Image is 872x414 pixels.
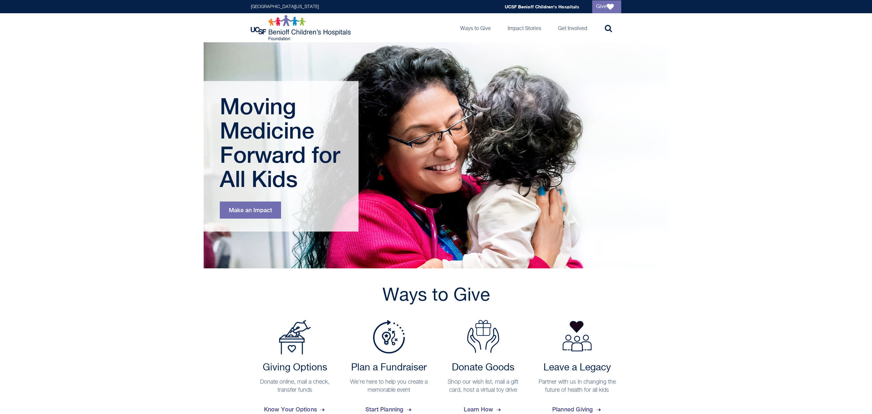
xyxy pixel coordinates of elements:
[502,13,546,42] a: Impact Stories
[536,378,618,394] p: Partner with us in changing the future of health for all kids
[251,5,319,9] a: [GEOGRAPHIC_DATA][US_STATE]
[592,0,621,13] a: Give
[505,4,579,9] a: UCSF Benioff Children's Hospitals
[279,320,311,355] img: Payment Options
[467,320,499,353] img: Donate Goods
[251,285,621,307] h2: Ways to Give
[536,362,618,374] h2: Leave a Legacy
[553,13,592,42] a: Get Involved
[442,378,524,394] p: Shop our wish list, mail a gift card, host a virtual toy drive
[348,378,430,394] p: We're here to help you create a memorable event
[348,362,430,374] h2: Plan a Fundraiser
[251,15,352,41] img: Logo for UCSF Benioff Children's Hospitals Foundation
[254,362,336,374] h2: Giving Options
[220,94,344,191] h1: Moving Medicine Forward for All Kids
[373,320,405,354] img: Plan a Fundraiser
[254,378,336,394] p: Donate online, mail a check, transfer funds
[442,362,524,374] h2: Donate Goods
[455,13,496,42] a: Ways to Give
[220,202,281,219] a: Make an Impact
